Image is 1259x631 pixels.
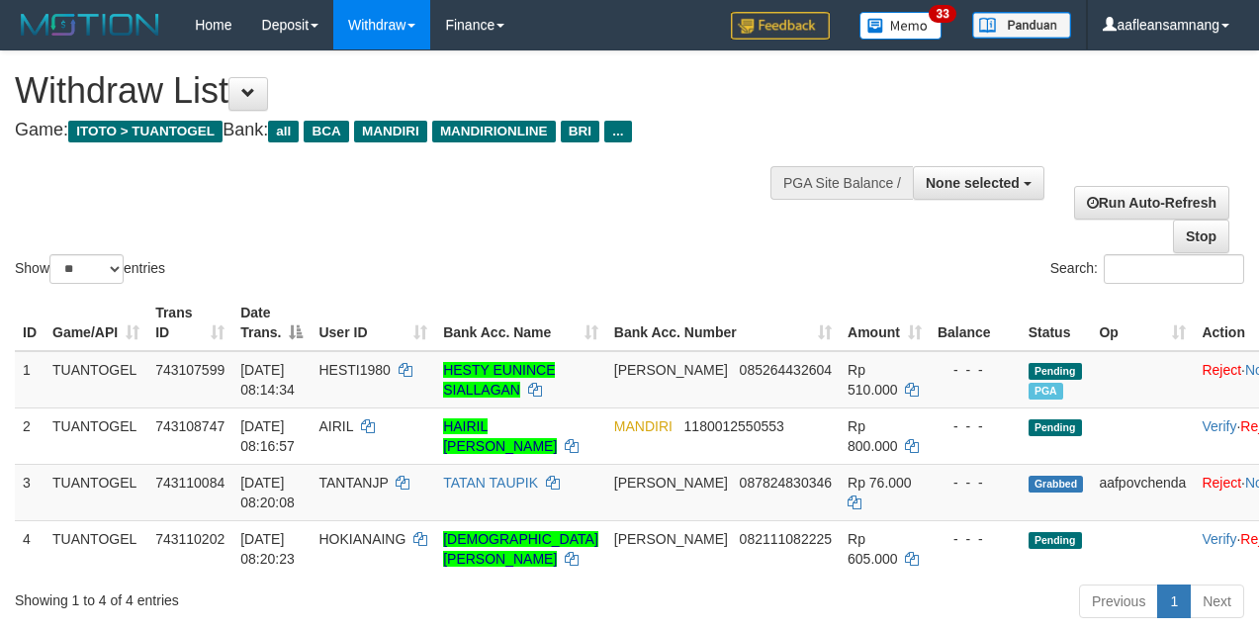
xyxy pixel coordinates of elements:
a: [DEMOGRAPHIC_DATA][PERSON_NAME] [443,531,598,567]
a: Next [1190,585,1244,618]
a: Verify [1202,531,1236,547]
h4: Game: Bank: [15,121,820,140]
th: Bank Acc. Number: activate to sort column ascending [606,295,840,351]
span: Copy 082111082225 to clipboard [740,531,832,547]
span: Pending [1029,363,1082,380]
td: aafpovchenda [1091,464,1194,520]
span: 743110084 [155,475,225,491]
span: HOKIANAING [318,531,405,547]
th: Date Trans.: activate to sort column descending [232,295,311,351]
span: Marked by aafchonlypin [1029,383,1063,400]
img: Feedback.jpg [731,12,830,40]
th: Balance [930,295,1021,351]
span: Grabbed [1029,476,1084,493]
span: Rp 800.000 [848,418,898,454]
label: Search: [1050,254,1244,284]
select: Showentries [49,254,124,284]
span: None selected [926,175,1020,191]
td: TUANTOGEL [45,407,147,464]
img: Button%20Memo.svg [859,12,943,40]
span: Pending [1029,532,1082,549]
img: MOTION_logo.png [15,10,165,40]
button: None selected [913,166,1044,200]
input: Search: [1104,254,1244,284]
span: [DATE] 08:20:23 [240,531,295,567]
span: AIRIL [318,418,353,434]
span: Rp 605.000 [848,531,898,567]
span: Copy 087824830346 to clipboard [740,475,832,491]
th: Amount: activate to sort column ascending [840,295,930,351]
span: 743108747 [155,418,225,434]
div: Showing 1 to 4 of 4 entries [15,583,509,610]
span: 743110202 [155,531,225,547]
div: - - - [938,360,1013,380]
a: HAIRIL [PERSON_NAME] [443,418,557,454]
a: Stop [1173,220,1229,253]
img: panduan.png [972,12,1071,39]
a: Run Auto-Refresh [1074,186,1229,220]
div: - - - [938,473,1013,493]
span: TANTANJP [318,475,388,491]
a: TATAN TAUPIK [443,475,538,491]
span: 743107599 [155,362,225,378]
th: Game/API: activate to sort column ascending [45,295,147,351]
span: [PERSON_NAME] [614,531,728,547]
span: [DATE] 08:14:34 [240,362,295,398]
span: Rp 76.000 [848,475,912,491]
td: 2 [15,407,45,464]
span: MANDIRIONLINE [432,121,556,142]
th: Status [1021,295,1092,351]
th: ID [15,295,45,351]
span: ... [604,121,631,142]
span: [DATE] 08:16:57 [240,418,295,454]
td: 3 [15,464,45,520]
td: 4 [15,520,45,577]
span: MANDIRI [614,418,673,434]
td: 1 [15,351,45,408]
label: Show entries [15,254,165,284]
h1: Withdraw List [15,71,820,111]
span: 33 [929,5,955,23]
div: PGA Site Balance / [770,166,913,200]
td: TUANTOGEL [45,351,147,408]
span: [DATE] 08:20:08 [240,475,295,510]
span: BRI [561,121,599,142]
span: Copy 1180012550553 to clipboard [684,418,784,434]
span: all [268,121,299,142]
a: Previous [1079,585,1158,618]
a: Reject [1202,362,1241,378]
a: Verify [1202,418,1236,434]
th: Bank Acc. Name: activate to sort column ascending [435,295,606,351]
span: MANDIRI [354,121,427,142]
td: TUANTOGEL [45,464,147,520]
th: Trans ID: activate to sort column ascending [147,295,232,351]
th: Op: activate to sort column ascending [1091,295,1194,351]
div: - - - [938,416,1013,436]
span: HESTI1980 [318,362,390,378]
a: 1 [1157,585,1191,618]
span: [PERSON_NAME] [614,362,728,378]
th: User ID: activate to sort column ascending [311,295,435,351]
div: - - - [938,529,1013,549]
span: [PERSON_NAME] [614,475,728,491]
span: ITOTO > TUANTOGEL [68,121,223,142]
span: Rp 510.000 [848,362,898,398]
span: Pending [1029,419,1082,436]
a: Reject [1202,475,1241,491]
span: BCA [304,121,348,142]
a: HESTY EUNINCE SIALLAGAN [443,362,555,398]
span: Copy 085264432604 to clipboard [740,362,832,378]
td: TUANTOGEL [45,520,147,577]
